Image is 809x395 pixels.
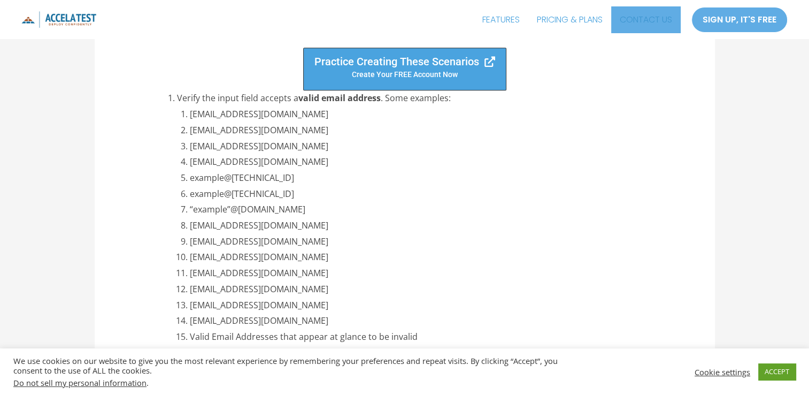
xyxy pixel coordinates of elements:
[190,154,658,170] li: [EMAIL_ADDRESS][DOMAIN_NAME]
[190,218,658,234] li: [EMAIL_ADDRESS][DOMAIN_NAME]
[190,282,658,298] li: [EMAIL_ADDRESS][DOMAIN_NAME]
[314,67,495,82] p: Create your fREE account Now
[13,378,561,388] div: .
[190,123,658,139] li: [EMAIL_ADDRESS][DOMAIN_NAME]
[695,367,750,377] a: Cookie settings
[190,202,658,218] li: “example”@[DOMAIN_NAME]
[190,186,658,202] li: example@[TECHNICAL_ID]
[528,6,611,33] a: PRICING & PLANS
[474,6,528,33] a: FEATURES
[190,345,658,361] li: extremely.”odd\unusual”@[DOMAIN_NAME]
[190,107,658,123] li: [EMAIL_ADDRESS][DOMAIN_NAME]
[298,92,381,104] strong: valid email address
[21,11,96,28] img: icon
[303,48,506,90] a: Practice Creating These ScenariosCreate your fREE account Now
[190,265,658,282] li: [EMAIL_ADDRESS][DOMAIN_NAME]
[190,298,658,314] li: [EMAIL_ADDRESS][DOMAIN_NAME]
[190,139,658,155] li: [EMAIL_ADDRESS][DOMAIN_NAME]
[474,6,681,33] nav: Site Navigation
[314,55,479,68] span: Practice Creating These Scenarios
[190,329,658,345] li: Valid Email Addresses that appear at glance to be invalid
[190,249,658,265] li: [EMAIL_ADDRESS][DOMAIN_NAME]
[190,313,658,329] li: [EMAIL_ADDRESS][DOMAIN_NAME]
[190,234,658,250] li: [EMAIL_ADDRESS][DOMAIN_NAME]
[691,7,788,33] a: SIGN UP, IT'S FREE
[13,356,561,388] div: We use cookies on our website to give you the most relevant experience by remembering your prefer...
[611,6,681,33] a: CONTACT US
[758,363,796,380] a: ACCEPT
[13,377,147,388] a: Do not sell my personal information
[190,170,658,186] li: example@[TECHNICAL_ID]
[177,90,658,392] li: Verify the input field accepts a . Some examples:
